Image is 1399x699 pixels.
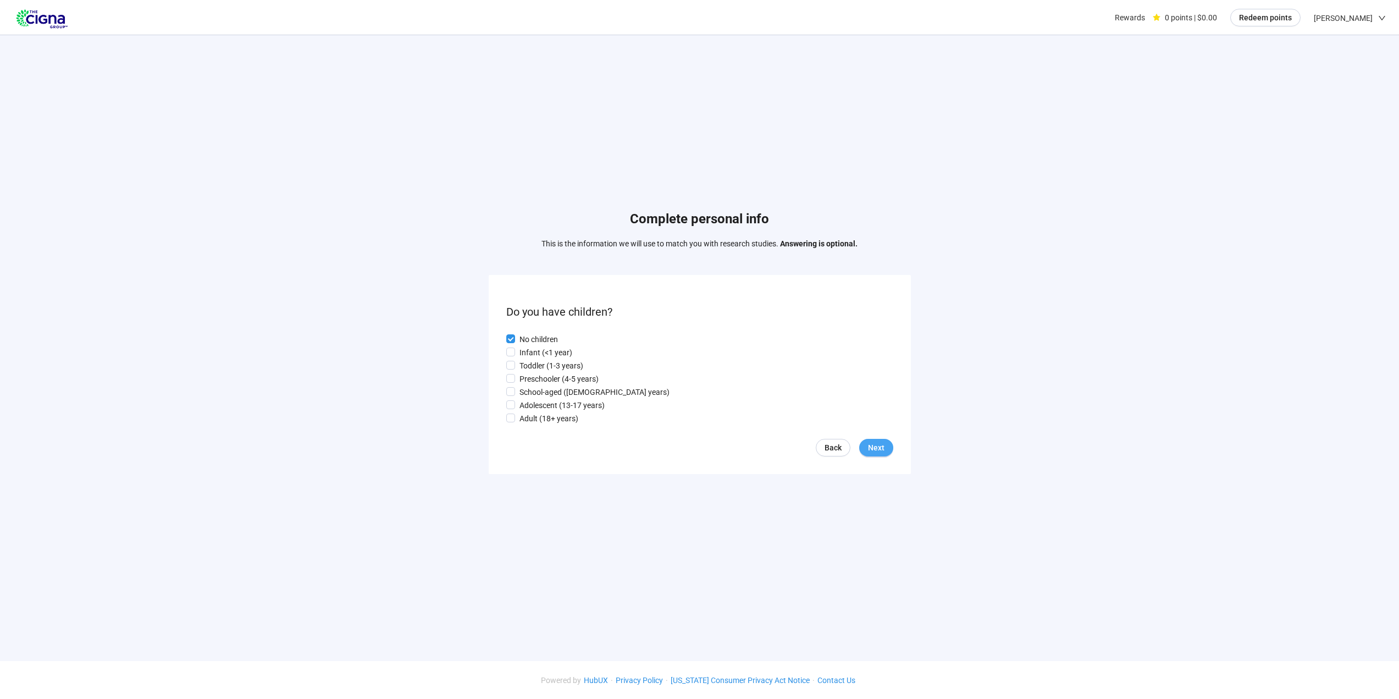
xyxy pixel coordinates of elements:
h1: Complete personal info [541,209,858,230]
div: · · · [541,674,858,686]
span: Back [825,442,842,454]
p: No children [519,333,558,345]
a: Contact Us [815,676,858,685]
p: Do you have children? [506,304,893,321]
p: This is the information we will use to match you with research studies. [541,238,858,250]
a: Privacy Policy [613,676,666,685]
span: Redeem points [1239,12,1292,24]
p: Preschooler (4-5 years) [519,373,599,385]
strong: Answering is optional. [780,239,858,248]
p: Toddler (1-3 years) [519,360,583,372]
p: Infant (<1 year) [519,346,572,359]
a: Back [816,439,850,456]
a: HubUX [581,676,611,685]
button: Next [859,439,893,456]
span: star [1153,14,1160,21]
span: down [1378,14,1386,22]
span: Next [868,442,884,454]
p: Adolescent (13-17 years) [519,399,605,411]
span: Powered by [541,676,581,685]
span: [PERSON_NAME] [1314,1,1373,36]
button: Redeem points [1230,9,1301,26]
a: [US_STATE] Consumer Privacy Act Notice [668,676,812,685]
p: School-aged ([DEMOGRAPHIC_DATA] years) [519,386,670,398]
p: Adult (18+ years) [519,412,578,425]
